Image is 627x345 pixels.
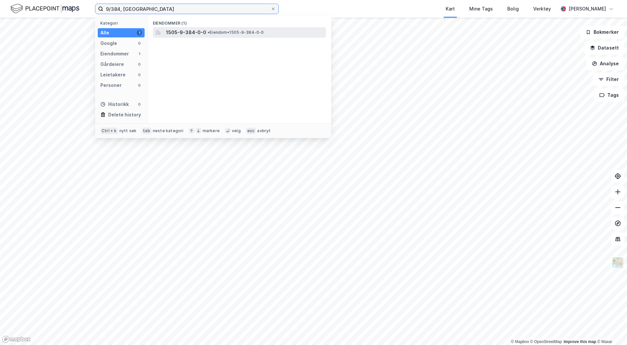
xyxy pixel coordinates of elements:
button: Bokmerker [580,26,624,39]
div: 0 [137,102,142,107]
div: Eiendommer [100,50,129,58]
div: Kart [446,5,455,13]
div: markere [203,128,220,133]
div: 0 [137,83,142,88]
span: 1505-9-384-0-0 [166,29,206,36]
input: Søk på adresse, matrikkel, gårdeiere, leietakere eller personer [103,4,271,14]
div: velg [232,128,241,133]
div: Verktøy [533,5,551,13]
button: Filter [593,73,624,86]
button: Tags [594,89,624,102]
img: logo.f888ab2527a4732fd821a326f86c7f29.svg [10,3,79,14]
div: Kontrollprogram for chat [594,314,627,345]
div: esc [246,128,256,134]
div: Bolig [507,5,519,13]
div: 0 [137,41,142,46]
div: [PERSON_NAME] [569,5,606,13]
div: Personer [100,81,122,89]
a: Mapbox homepage [2,335,31,343]
div: Ctrl + k [100,128,118,134]
iframe: Chat Widget [594,314,627,345]
span: • [208,30,210,35]
img: Z [612,256,624,269]
a: Mapbox [511,339,529,344]
div: avbryt [257,128,271,133]
a: Improve this map [564,339,596,344]
div: Delete history [108,111,141,119]
button: Datasett [584,41,624,54]
div: Google [100,39,117,47]
div: Eiendommer (1) [148,15,331,27]
div: Kategori [100,21,145,26]
div: Historikk [100,100,129,108]
div: 1 [137,30,142,35]
div: Leietakere [100,71,126,79]
div: 1 [137,51,142,56]
div: nytt søk [119,128,137,133]
div: Mine Tags [469,5,493,13]
button: Analyse [586,57,624,70]
div: 0 [137,72,142,77]
div: tab [142,128,152,134]
div: 0 [137,62,142,67]
span: Eiendom • 1505-9-384-0-0 [208,30,264,35]
div: neste kategori [153,128,184,133]
a: OpenStreetMap [530,339,562,344]
div: Gårdeiere [100,60,124,68]
div: Alle [100,29,109,37]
